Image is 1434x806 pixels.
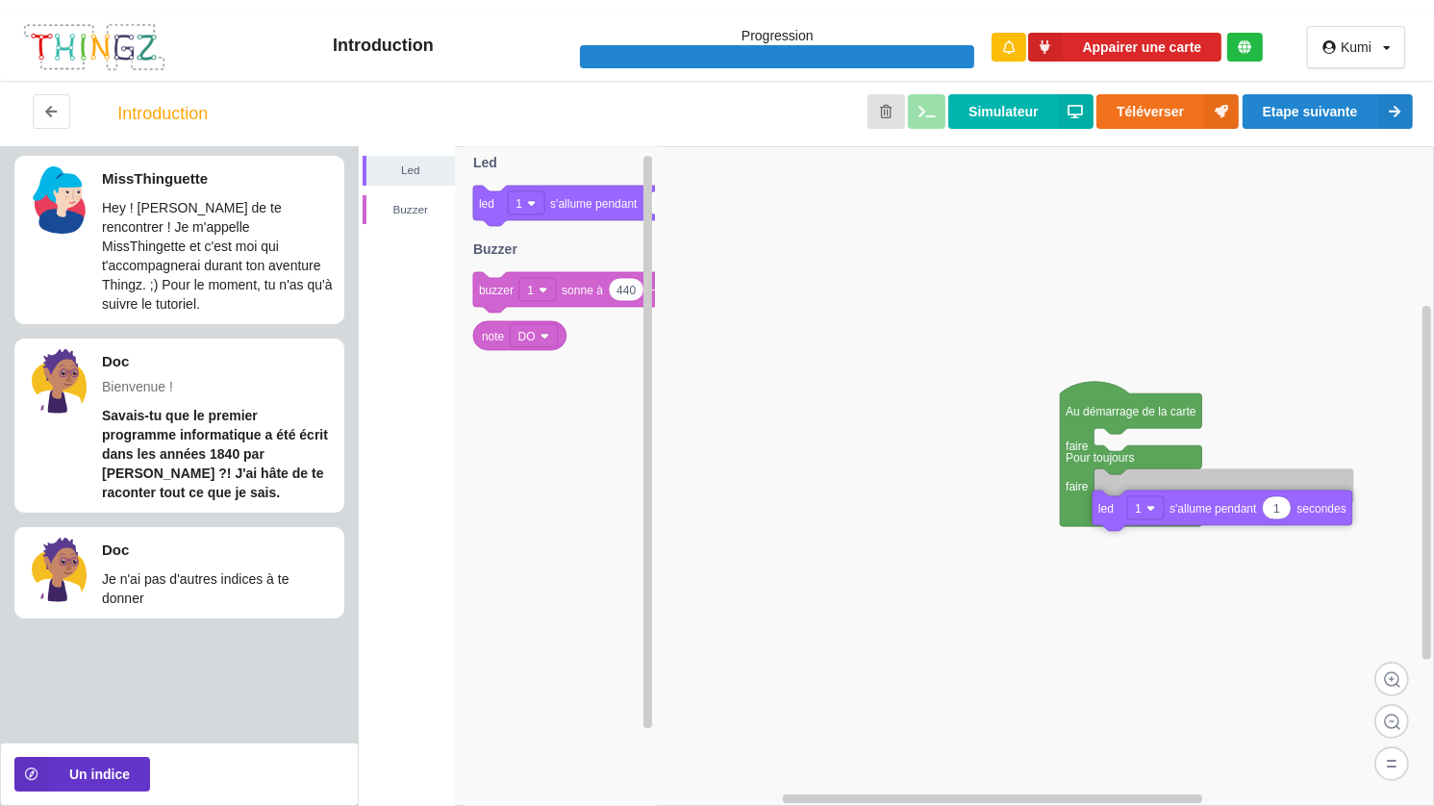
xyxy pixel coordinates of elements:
[482,330,505,343] text: note
[102,168,334,189] p: MissThinguette
[366,200,455,219] div: Buzzer
[1243,94,1413,129] button: Etape suivante
[473,241,517,257] text: Buzzer
[868,94,905,129] button: Annuler les modifications et revenir au début de l'étape
[1028,33,1222,63] button: Appairer une carte
[527,284,534,297] text: 1
[1341,40,1371,54] div: Kumi
[22,22,166,73] img: thingz_logo.png
[1066,405,1196,418] text: Au démarrage de la carte
[1096,94,1239,129] button: Téléverser
[1098,502,1114,516] text: led
[550,197,638,211] text: s'allume pendant
[580,26,974,45] p: Progression
[1135,502,1142,516] text: 1
[1273,502,1280,516] text: 1
[516,197,522,211] text: 1
[1227,33,1263,62] div: Tu es connecté au serveur de création de Thingz
[473,155,497,170] text: Led
[117,104,208,123] div: Introduction
[1296,502,1346,516] text: secondes
[1170,502,1257,516] text: s'allume pendant
[948,94,1093,129] button: Simulateur
[102,569,334,608] p: Je n'ai pas d'autres indices à te donner
[1066,451,1134,465] text: Pour toujours
[1066,480,1089,493] text: faire
[187,35,581,57] div: Introduction
[102,377,334,396] p: Bienvenue !
[102,351,334,371] p: Doc
[1066,440,1089,453] text: faire
[479,284,514,297] text: buzzer
[14,757,150,792] button: Un indice
[479,197,494,211] text: led
[102,540,334,560] p: Doc
[616,284,636,297] text: 440
[366,161,455,180] div: Led
[517,330,535,343] text: DO
[102,198,334,314] p: Hey ! [PERSON_NAME] de te rencontrer ! Je m'appelle MissThingette et c'est moi qui t'accompagnera...
[562,284,603,297] text: sonne à
[102,406,334,502] p: Savais-tu que le premier programme informatique a été écrit dans les années 1840 par [PERSON_NAME...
